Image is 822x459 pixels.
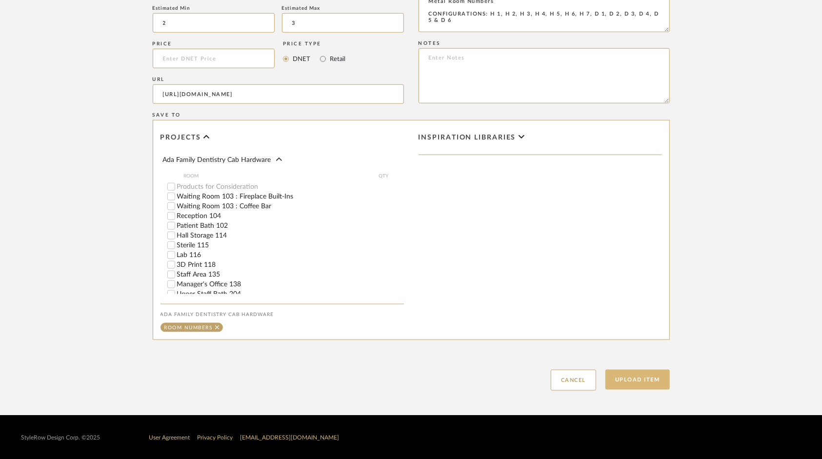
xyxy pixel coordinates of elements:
[164,325,213,330] div: Room Numbers
[160,134,201,142] span: Projects
[177,242,404,249] label: Sterile 115
[419,134,516,142] span: Inspiration libraries
[153,41,275,47] div: Price
[177,281,404,288] label: Manager's Office 138
[177,222,404,229] label: Patient Bath 102
[177,203,404,210] label: Waiting Room 103 : Coffee Bar
[372,172,396,180] span: QTY
[153,13,275,33] input: Estimated Min
[605,370,670,390] button: Upload Item
[153,49,275,68] input: Enter DNET Price
[21,434,100,441] div: StyleRow Design Corp. ©2025
[177,291,404,298] label: Upper Staff Bath 204
[153,77,404,82] div: URL
[177,252,404,259] label: Lab 116
[551,370,596,391] button: Cancel
[153,84,404,104] input: Enter URL
[177,213,404,220] label: Reception 104
[163,157,271,163] span: Ada Family Dentistry Cab Hardware
[198,435,233,440] a: Privacy Policy
[177,271,404,278] label: Staff Area 135
[177,261,404,268] label: 3D Print 118
[153,112,670,118] div: Save To
[283,49,345,68] mat-radio-group: Select price type
[149,435,190,440] a: User Agreement
[177,232,404,239] label: Hall Storage 114
[283,41,345,47] div: Price Type
[177,193,404,200] label: Waiting Room 103 : Fireplace Built-Ins
[329,54,345,64] label: Retail
[184,172,372,180] span: ROOM
[282,13,404,33] input: Estimated Max
[160,312,404,318] div: Ada Family Dentistry Cab Hardware
[153,5,275,11] div: Estimated Min
[419,40,670,46] div: Notes
[241,435,340,440] a: [EMAIL_ADDRESS][DOMAIN_NAME]
[292,54,310,64] label: DNET
[282,5,404,11] div: Estimated Max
